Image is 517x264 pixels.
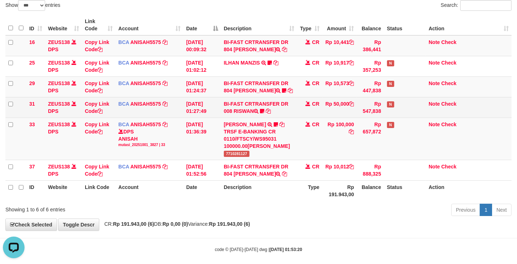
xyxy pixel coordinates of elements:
[357,76,384,97] td: Rp 447,838
[118,164,129,170] span: BCA
[48,122,70,127] a: ZEUS138
[58,219,99,231] a: Toggle Descr
[85,164,109,177] a: Copy Link Code
[429,60,440,66] a: Note
[441,80,456,86] a: Check
[130,101,161,107] a: ANISAH5575
[130,60,161,66] a: ANISAH5575
[118,101,129,107] span: BCA
[282,47,287,52] a: Copy BI-FAST CRTRANSFER DR 804 AGUS SALIM to clipboard
[312,80,319,86] span: CR
[118,60,129,66] span: BCA
[426,15,512,35] th: Action: activate to sort column ascending
[183,15,221,35] th: Date: activate to sort column descending
[29,39,35,45] span: 16
[357,160,384,180] td: Rp 888,325
[162,39,168,45] a: Copy ANISAH5575 to clipboard
[48,101,70,107] a: ZEUS138
[322,97,357,118] td: Rp 50,000
[492,204,512,216] a: Next
[221,160,297,180] td: BI-FAST CRTRANSFER DR 804 [PERSON_NAME]
[357,56,384,76] td: Rp 357,253
[322,35,357,56] td: Rp 10,441
[130,80,161,86] a: ANISAH5575
[118,128,181,148] div: DPS ANISAH
[441,60,456,66] a: Check
[45,15,82,35] th: Website: activate to sort column ascending
[279,122,284,127] a: Copy NURUL CHOMARIYAH to clipboard
[45,118,82,160] td: DPS
[357,118,384,160] td: Rp 657,872
[221,76,297,97] td: BI-FAST CRTRANSFER DR 804 [PERSON_NAME]
[429,39,440,45] a: Note
[116,15,183,35] th: Account: activate to sort column ascending
[85,122,109,135] a: Copy Link Code
[162,221,188,227] strong: Rp 0,00 (0)
[29,60,35,66] span: 25
[130,164,161,170] a: ANISAH5575
[85,39,109,52] a: Copy Link Code
[387,60,394,66] span: Has Note
[429,80,440,86] a: Note
[349,39,354,45] a: Copy Rp 10,441 to clipboard
[183,97,221,118] td: [DATE] 01:27:49
[429,164,440,170] a: Note
[26,180,45,201] th: ID
[85,60,109,73] a: Copy Link Code
[441,164,456,170] a: Check
[183,35,221,56] td: [DATE] 00:09:32
[183,56,221,76] td: [DATE] 01:02:12
[387,101,394,107] span: Has Note
[221,180,297,201] th: Description
[183,180,221,201] th: Date
[384,15,426,35] th: Status
[183,118,221,160] td: [DATE] 01:36:39
[183,76,221,97] td: [DATE] 01:24:37
[387,81,394,87] span: Has Note
[349,164,354,170] a: Copy Rp 10,012 to clipboard
[312,101,319,107] span: CR
[118,39,129,45] span: BCA
[48,80,70,86] a: ZEUS138
[29,80,35,86] span: 29
[29,101,35,107] span: 31
[322,76,357,97] td: Rp 10,573
[113,221,154,227] strong: Rp 191.943,00 (6)
[221,97,297,118] td: BI-FAST CRTRANSFER DR 008 RISWAN
[441,101,456,107] a: Check
[451,204,480,216] a: Previous
[116,180,183,201] th: Account
[266,108,271,114] a: Copy BI-FAST CRTRANSFER DR 008 RISWAN to clipboard
[162,164,168,170] a: Copy ANISAH5575 to clipboard
[118,122,129,127] span: BCA
[3,3,25,25] button: Open LiveChat chat widget
[312,39,319,45] span: CR
[224,122,266,127] a: [PERSON_NAME]
[312,122,319,127] span: CR
[349,80,354,86] a: Copy Rp 10,573 to clipboard
[130,39,161,45] a: ANISAH5575
[82,15,116,35] th: Link Code: activate to sort column ascending
[349,60,354,66] a: Copy Rp 10,917 to clipboard
[118,80,129,86] span: BCA
[130,122,161,127] a: ANISAH5575
[322,56,357,76] td: Rp 10,917
[349,101,354,107] a: Copy Rp 50,000 to clipboard
[429,122,440,127] a: Note
[162,101,168,107] a: Copy ANISAH5575 to clipboard
[215,247,302,252] small: code © [DATE]-[DATE] dwg |
[273,60,278,66] a: Copy ILHAN MANZIS to clipboard
[357,15,384,35] th: Balance
[101,221,250,227] span: CR: DB: Variance:
[480,204,492,216] a: 1
[221,15,297,35] th: Description: activate to sort column ascending
[224,60,260,66] a: ILHAN MANZIS
[45,160,82,180] td: DPS
[183,160,221,180] td: [DATE] 01:52:56
[118,142,181,148] div: mutasi_20251001_3827 | 33
[5,203,210,213] div: Showing 1 to 6 of 6 entries
[357,35,384,56] td: Rp 386,441
[48,164,70,170] a: ZEUS138
[85,101,109,114] a: Copy Link Code
[224,128,294,150] div: TRSF E-BANKING CR 0110/FTSCY/WS95031 100000.00[PERSON_NAME]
